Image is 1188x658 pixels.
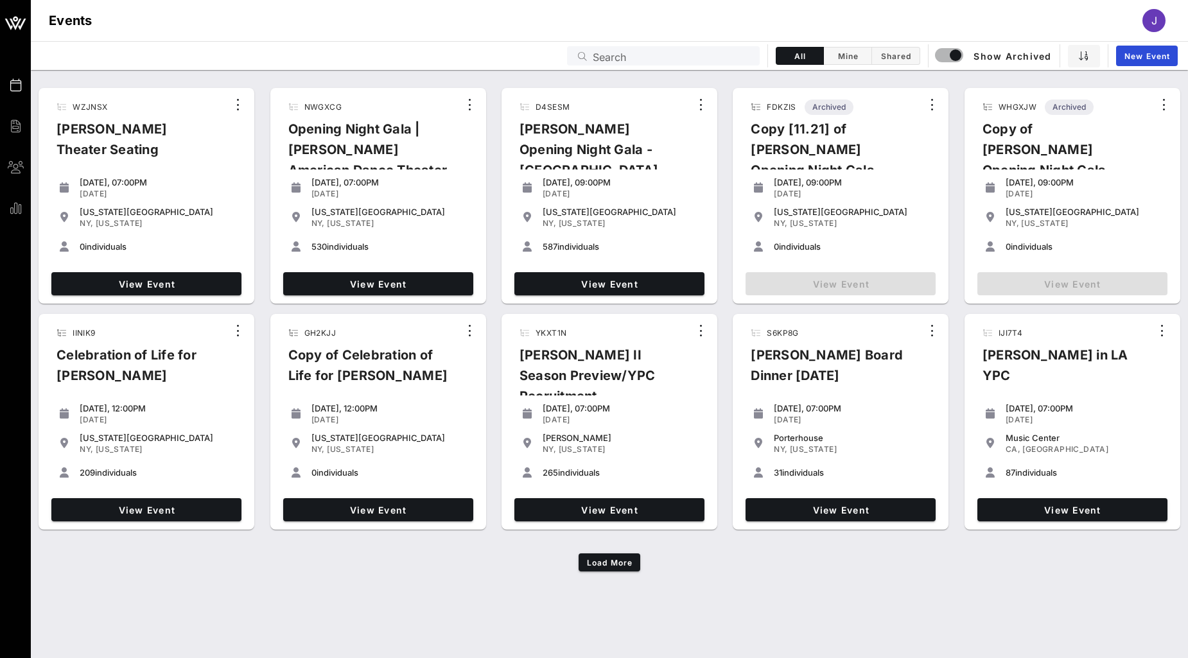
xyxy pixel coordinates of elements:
[278,119,459,191] div: Opening Night Gala | [PERSON_NAME] American Dance Theater
[972,119,1153,211] div: Copy of [PERSON_NAME] Opening Night Gala - Ziegfeld
[311,241,327,252] span: 530
[311,467,317,478] span: 0
[872,47,920,65] button: Shared
[278,345,459,396] div: Copy of Celebration of Life for [PERSON_NAME]
[509,119,690,191] div: [PERSON_NAME] Opening Night Gala - [GEOGRAPHIC_DATA]
[1151,14,1157,27] span: J
[283,272,473,295] a: View Event
[1006,444,1020,454] span: CA,
[311,177,468,187] div: [DATE], 07:00PM
[543,444,556,454] span: NY,
[80,467,236,478] div: individuals
[1022,444,1108,454] span: [GEOGRAPHIC_DATA]
[774,433,930,443] div: Porterhouse
[51,272,241,295] a: View Event
[586,558,633,567] span: Load More
[311,241,468,252] div: individuals
[311,444,325,454] span: NY,
[543,207,699,217] div: [US_STATE][GEOGRAPHIC_DATA]
[311,433,468,443] div: [US_STATE][GEOGRAPHIC_DATA]
[51,498,241,521] a: View Event
[751,505,930,515] span: View Event
[543,433,699,443] div: [PERSON_NAME]
[776,47,824,65] button: All
[49,10,92,31] h1: Events
[80,241,236,252] div: individuals
[283,498,473,521] a: View Event
[824,47,872,65] button: Mine
[520,505,699,515] span: View Event
[1006,241,1011,252] span: 0
[543,467,699,478] div: individuals
[520,279,699,290] span: View Event
[1006,207,1162,217] div: [US_STATE][GEOGRAPHIC_DATA]
[46,345,227,396] div: Celebration of Life for [PERSON_NAME]
[80,177,236,187] div: [DATE], 07:00PM
[784,51,816,61] span: All
[543,467,558,478] span: 265
[774,467,782,478] span: 31
[80,415,236,425] div: [DATE]
[790,444,837,454] span: [US_STATE]
[536,102,570,112] span: D4SESM
[579,553,641,571] button: Load More
[311,207,468,217] div: [US_STATE][GEOGRAPHIC_DATA]
[311,467,468,478] div: individuals
[774,241,779,252] span: 0
[937,48,1051,64] span: Show Archived
[774,189,930,199] div: [DATE]
[559,218,606,228] span: [US_STATE]
[977,498,1167,521] a: View Event
[304,328,336,338] span: GH2KJJ
[80,403,236,413] div: [DATE], 12:00PM
[774,177,930,187] div: [DATE], 09:00PM
[288,279,468,290] span: View Event
[311,415,468,425] div: [DATE]
[96,444,143,454] span: [US_STATE]
[327,444,374,454] span: [US_STATE]
[543,403,699,413] div: [DATE], 07:00PM
[972,345,1151,396] div: [PERSON_NAME] in LA YPC
[999,102,1036,112] span: WHGXJW
[774,207,930,217] div: [US_STATE][GEOGRAPHIC_DATA]
[46,119,227,170] div: [PERSON_NAME] Theater Seating
[80,467,95,478] span: 209
[327,218,374,228] span: [US_STATE]
[80,189,236,199] div: [DATE]
[57,505,236,515] span: View Event
[1116,46,1178,66] a: New Event
[936,44,1052,67] button: Show Archived
[1124,51,1170,61] span: New Event
[514,498,704,521] a: View Event
[96,218,143,228] span: [US_STATE]
[1006,241,1162,252] div: individuals
[774,444,787,454] span: NY,
[304,102,342,112] span: NWGXCG
[740,345,922,396] div: [PERSON_NAME] Board Dinner [DATE]
[1006,403,1162,413] div: [DATE], 07:00PM
[543,218,556,228] span: NY,
[1053,100,1086,115] span: Archived
[509,345,690,417] div: [PERSON_NAME] II Season Preview/YPC Recruitment
[80,241,85,252] span: 0
[80,218,93,228] span: NY,
[559,444,606,454] span: [US_STATE]
[740,119,922,211] div: Copy [11.21] of [PERSON_NAME] Opening Night Gala - [GEOGRAPHIC_DATA]
[880,51,912,61] span: Shared
[774,467,930,478] div: individuals
[1021,218,1068,228] span: [US_STATE]
[812,100,846,115] span: Archived
[1006,415,1162,425] div: [DATE]
[1006,218,1019,228] span: NY,
[543,177,699,187] div: [DATE], 09:00PM
[767,328,798,338] span: S6KP8G
[73,102,107,112] span: WZJNSX
[832,51,864,61] span: Mine
[514,272,704,295] a: View Event
[543,189,699,199] div: [DATE]
[1006,467,1162,478] div: individuals
[983,505,1162,515] span: View Event
[774,403,930,413] div: [DATE], 07:00PM
[767,102,796,112] span: FDKZIS
[311,218,325,228] span: NY,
